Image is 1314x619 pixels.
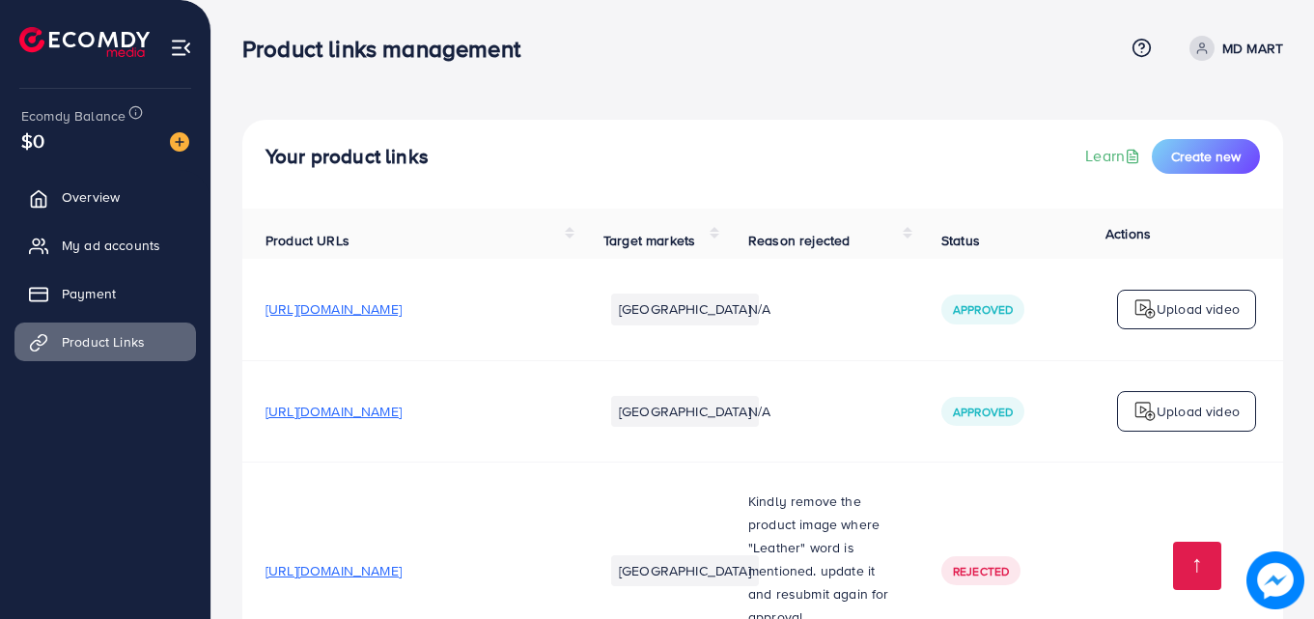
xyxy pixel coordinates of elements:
[1222,37,1283,60] p: MD MART
[1133,297,1157,321] img: logo
[62,332,145,352] span: Product Links
[1133,400,1157,423] img: logo
[1157,297,1240,321] p: Upload video
[14,323,196,361] a: Product Links
[748,299,770,319] span: N/A
[1157,400,1240,423] p: Upload video
[14,274,196,313] a: Payment
[62,236,160,255] span: My ad accounts
[1152,139,1260,174] button: Create new
[611,396,759,427] li: [GEOGRAPHIC_DATA]
[1246,551,1304,609] img: image
[19,27,150,57] img: logo
[21,106,126,126] span: Ecomdy Balance
[1085,145,1144,167] a: Learn
[1171,147,1241,166] span: Create new
[953,404,1013,420] span: Approved
[953,301,1013,318] span: Approved
[748,231,850,250] span: Reason rejected
[170,37,192,59] img: menu
[21,127,44,155] span: $0
[266,299,402,319] span: [URL][DOMAIN_NAME]
[1105,224,1151,243] span: Actions
[266,231,349,250] span: Product URLs
[242,35,536,63] h3: Product links management
[1182,36,1283,61] a: MD MART
[14,178,196,216] a: Overview
[266,402,402,421] span: [URL][DOMAIN_NAME]
[748,402,770,421] span: N/A
[941,231,980,250] span: Status
[266,145,429,169] h4: Your product links
[170,132,189,152] img: image
[62,187,120,207] span: Overview
[611,555,759,586] li: [GEOGRAPHIC_DATA]
[62,284,116,303] span: Payment
[14,226,196,265] a: My ad accounts
[611,294,759,324] li: [GEOGRAPHIC_DATA]
[953,563,1009,579] span: Rejected
[266,561,402,580] span: [URL][DOMAIN_NAME]
[603,231,695,250] span: Target markets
